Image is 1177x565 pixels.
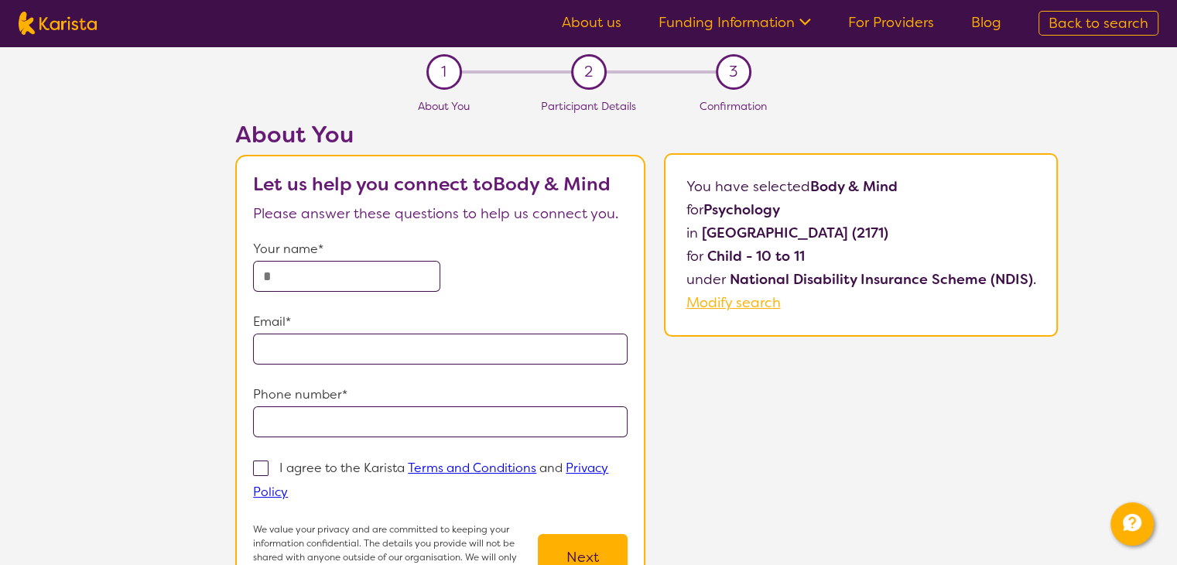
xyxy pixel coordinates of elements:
[686,293,781,312] a: Modify search
[686,175,1036,314] p: You have selected
[1049,14,1148,33] span: Back to search
[1038,11,1158,36] a: Back to search
[541,99,636,113] span: Participant Details
[253,460,608,500] p: I agree to the Karista and
[562,13,621,32] a: About us
[235,121,645,149] h2: About You
[707,247,805,265] b: Child - 10 to 11
[703,200,780,219] b: Psychology
[19,12,97,35] img: Karista logo
[686,221,1036,245] p: in
[686,245,1036,268] p: for
[584,60,593,84] span: 2
[659,13,811,32] a: Funding Information
[1110,502,1154,546] button: Channel Menu
[686,198,1036,221] p: for
[730,270,1033,289] b: National Disability Insurance Scheme (NDIS)
[810,177,898,196] b: Body & Mind
[253,383,628,406] p: Phone number*
[702,224,888,242] b: [GEOGRAPHIC_DATA] (2171)
[848,13,934,32] a: For Providers
[408,460,536,476] a: Terms and Conditions
[700,99,767,113] span: Confirmation
[686,268,1036,291] p: under .
[253,238,628,261] p: Your name*
[253,202,628,225] p: Please answer these questions to help us connect you.
[971,13,1001,32] a: Blog
[729,60,737,84] span: 3
[441,60,447,84] span: 1
[253,310,628,334] p: Email*
[418,99,470,113] span: About You
[253,172,611,197] b: Let us help you connect to Body & Mind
